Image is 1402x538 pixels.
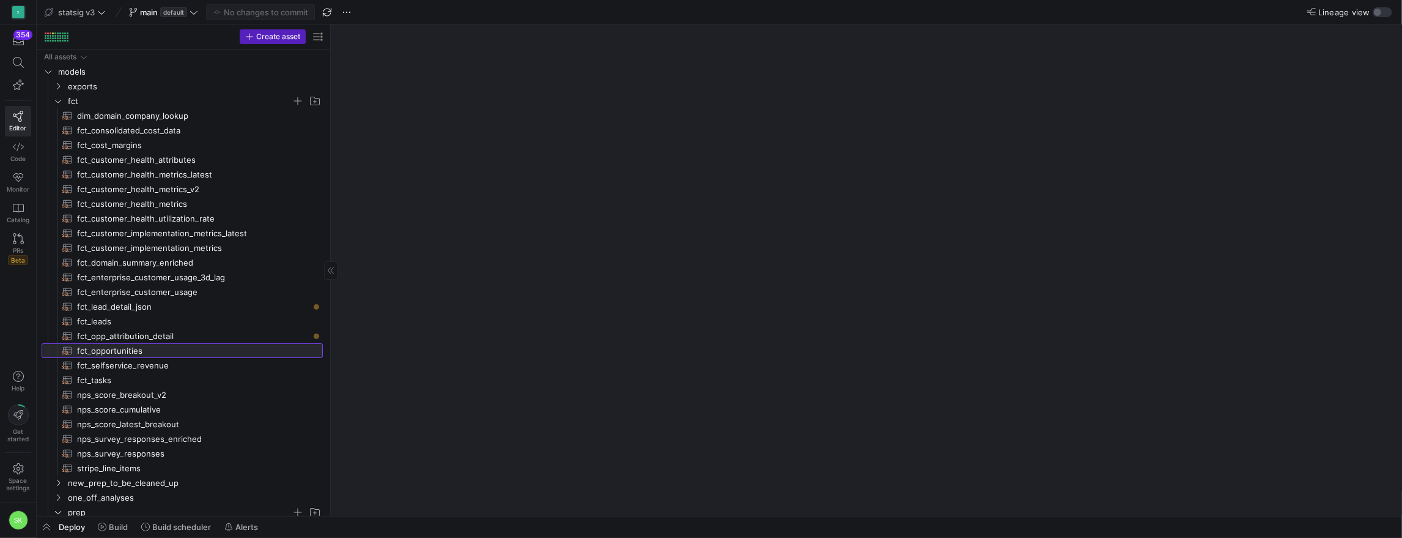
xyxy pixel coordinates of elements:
[77,461,309,476] span: stripe_line_items​​​​​​​​​​
[42,402,323,417] div: Press SPACE to select this row.
[68,94,292,108] span: fct
[152,522,211,532] span: Build scheduler
[10,384,26,392] span: Help
[42,387,323,402] div: Press SPACE to select this row.
[77,241,309,255] span: fct_customer_implementation_metrics​​​​​​​​​​
[42,270,323,285] a: fct_enterprise_customer_usage_3d_lag​​​​​​​​​​
[68,476,321,490] span: new_prep_to_be_cleaned_up
[42,343,323,358] a: fct_opportunities​​​​​​​​​​
[42,285,323,299] div: Press SPACE to select this row.
[77,359,309,373] span: fct_selfservice_revenue​​​​​​​​​​
[42,314,323,329] div: Press SPACE to select this row.
[12,6,24,18] div: S
[5,167,31,198] a: Monitor
[77,212,309,226] span: fct_customer_health_utilization_rate​​​​​​​​​​
[42,4,109,20] button: statsig v3
[42,270,323,285] div: Press SPACE to select this row.
[77,403,309,417] span: nps_score_cumulative​​​​​​​​​​
[77,373,309,387] span: fct_tasks​​​​​​​​​​
[77,182,309,196] span: fct_customer_health_metrics_v2​​​​​​​​​​
[42,505,323,520] div: Press SPACE to select this row.
[219,517,264,537] button: Alerts
[160,7,187,17] span: default
[42,432,323,446] div: Press SPACE to select this row.
[42,490,323,505] div: Press SPACE to select this row.
[5,136,31,167] a: Code
[42,94,323,108] div: Press SPACE to select this row.
[42,373,323,387] a: fct_tasks​​​​​​​​​​
[5,29,31,51] button: 354
[5,458,31,497] a: Spacesettings
[77,226,309,241] span: fct_customer_implementation_metrics_latest​​​​​​​​​​
[42,182,323,196] a: fct_customer_health_metrics_v2​​​​​​​​​​
[42,241,323,255] a: fct_customer_implementation_metrics​​​​​​​​​​
[77,285,309,299] span: fct_enterprise_customer_usage​​​​​​​​​​
[44,53,76,61] div: All assets
[42,387,323,402] a: nps_score_breakout_v2​​​​​​​​​​
[42,446,323,461] a: nps_survey_responses​​​​​​​​​​
[77,124,309,138] span: fct_consolidated_cost_data​​​​​​​​​​
[42,285,323,299] a: fct_enterprise_customer_usage​​​​​​​​​​
[68,506,292,520] span: prep
[42,226,323,241] div: Press SPACE to select this row.
[77,344,309,358] span: fct_opportunities​​​​​​​​​​
[10,124,27,132] span: Editor
[42,196,323,211] a: fct_customer_health_metrics​​​​​​​​​​
[8,255,28,265] span: Beta
[42,476,323,490] div: Press SPACE to select this row.
[68,80,321,94] span: exports
[42,211,323,226] div: Press SPACE to select this row.
[68,491,321,505] span: one_off_analyses
[42,108,323,123] div: Press SPACE to select this row.
[42,50,323,64] div: Press SPACE to select this row.
[235,522,258,532] span: Alerts
[7,477,30,491] span: Space settings
[42,255,323,270] div: Press SPACE to select this row.
[140,7,158,17] span: main
[77,388,309,402] span: nps_score_breakout_v2​​​​​​​​​​
[42,299,323,314] div: Press SPACE to select this row.
[77,168,309,182] span: fct_customer_health_metrics_latest​​​​​​​​​​
[13,247,23,254] span: PRs
[7,216,29,223] span: Catalog
[77,138,309,152] span: fct_cost_margins​​​​​​​​​​
[77,153,309,167] span: fct_customer_health_attributes​​​​​​​​​​
[59,522,85,532] span: Deploy
[77,432,309,446] span: nps_survey_responses_enriched​​​​​​​​​​
[42,358,323,373] a: fct_selfservice_revenue​​​​​​​​​​
[10,155,26,162] span: Code
[256,32,300,41] span: Create asset
[7,185,29,193] span: Monitor
[42,123,323,138] a: fct_consolidated_cost_data​​​​​​​​​​
[42,255,323,270] a: fct_domain_summary_enriched​​​​​​​​​​
[42,417,323,432] div: Press SPACE to select this row.
[42,241,323,255] div: Press SPACE to select this row.
[9,510,28,530] div: SK
[126,4,201,20] button: maindefault
[77,256,309,270] span: fct_domain_summary_enriched​​​​​​​​​​
[1318,7,1370,17] span: Lineage view
[5,507,31,533] button: SK
[42,211,323,226] a: fct_customer_health_utilization_rate​​​​​​​​​​
[77,417,309,432] span: nps_score_latest_breakout​​​​​​​​​​
[42,64,323,79] div: Press SPACE to select this row.
[7,428,29,443] span: Get started
[42,461,323,476] div: Press SPACE to select this row.
[5,365,31,397] button: Help
[136,517,216,537] button: Build scheduler
[77,300,309,314] span: fct_lead_detail_json​​​​​​​​​​
[58,65,321,79] span: models
[77,197,309,211] span: fct_customer_health_metrics​​​​​​​​​​
[13,30,32,40] div: 354
[5,400,31,447] button: Getstarted
[5,2,31,23] a: S
[77,447,309,461] span: nps_survey_responses​​​​​​​​​​
[109,522,128,532] span: Build
[42,108,323,123] a: dim_domain_company_lookup​​​​​​​​​​
[92,517,133,537] button: Build
[42,417,323,432] a: nps_score_latest_breakout​​​​​​​​​​
[5,198,31,228] a: Catalog
[77,329,309,343] span: fct_opp_attribution_detail​​​​​​​​​​
[77,109,309,123] span: dim_domain_company_lookup​​​​​​​​​​
[42,402,323,417] a: nps_score_cumulative​​​​​​​​​​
